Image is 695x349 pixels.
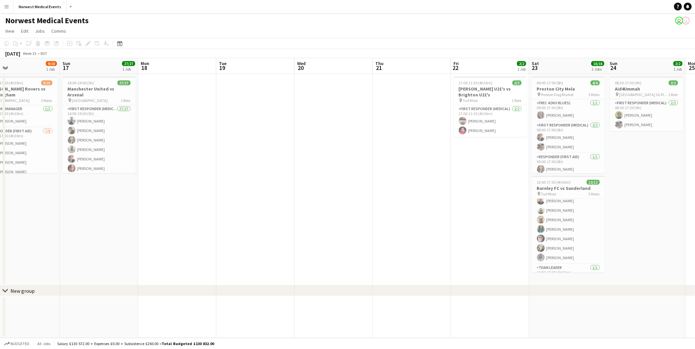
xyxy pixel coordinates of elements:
[122,61,135,66] span: 27/27
[512,98,522,103] span: 1 Role
[537,80,563,85] span: 09:00-17:00 (8h)
[512,80,522,85] span: 2/2
[610,60,618,66] span: Sun
[57,341,214,346] div: Salary £130 572.00 + Expenses £0.00 + Subsistence £260.00 =
[62,64,70,72] span: 17
[218,64,226,72] span: 19
[374,64,383,72] span: 21
[673,61,683,66] span: 2/2
[463,98,478,103] span: Turf Moor
[10,288,35,294] div: New group
[46,67,57,72] div: 1 Job
[610,99,683,131] app-card-role: First Responder (Medical)2/208:30-17:30 (9h)[PERSON_NAME][PERSON_NAME]
[454,86,527,98] h3: [PERSON_NAME] U21's vs Brighton U21's
[532,86,605,92] h3: Preston City Mela
[674,67,682,72] div: 1 Job
[682,17,690,25] app-user-avatar: Rory Murphy
[589,92,600,97] span: 3 Roles
[141,60,149,66] span: Mon
[454,76,527,137] app-job-card: 17:00-21:30 (4h30m)2/2[PERSON_NAME] U21's vs Brighton U21's Turf Moor1 RoleFirst Responder (Medic...
[35,28,45,34] span: Jobs
[592,67,604,72] div: 2 Jobs
[297,60,306,66] span: Wed
[453,64,459,72] span: 22
[619,92,668,97] span: [GEOGRAPHIC_DATA] 3G Pitches
[669,80,678,85] span: 2/2
[454,105,527,137] app-card-role: First Responder (Medical)2/217:00-21:30 (4h30m)[PERSON_NAME][PERSON_NAME]
[122,67,135,72] div: 1 Job
[615,80,642,85] span: 08:30-17:30 (9h)
[296,64,306,72] span: 20
[454,60,459,66] span: Fri
[72,98,108,103] span: [GEOGRAPHIC_DATA]
[532,185,605,191] h3: Burnley FC vs Sunderland
[5,28,14,34] span: View
[532,153,605,175] app-card-role: Responder (First Aid)1/109:00-17:00 (8h)[PERSON_NAME]
[162,341,214,346] span: Total Budgeted £130 832.00
[22,51,38,56] span: Week 33
[591,61,604,66] span: 16/16
[219,60,226,66] span: Tue
[18,27,31,35] a: Edit
[46,61,57,66] span: 9/10
[532,99,605,122] app-card-role: FREC 4 (no blues)1/109:00-17:00 (8h)[PERSON_NAME]
[532,60,539,66] span: Sat
[668,92,678,97] span: 1 Role
[10,341,29,346] span: Budgeted
[21,28,28,34] span: Edit
[532,76,605,173] app-job-card: 09:00-17:00 (8h)4/4Preston City Mela Preston Flag Market3 RolesFREC 4 (no blues)1/109:00-17:00 (8...
[609,64,618,72] span: 24
[41,51,47,56] div: BST
[675,17,683,25] app-user-avatar: Rory Murphy
[32,27,47,35] a: Jobs
[459,80,493,85] span: 17:00-21:30 (4h30m)
[589,191,600,196] span: 3 Roles
[117,80,131,85] span: 27/27
[531,64,539,72] span: 23
[49,27,69,35] a: Comms
[62,60,70,66] span: Sun
[68,80,94,85] span: 14:00-19:00 (5h)
[36,341,52,346] span: All jobs
[121,98,131,103] span: 1 Role
[587,180,600,185] span: 12/12
[517,67,526,72] div: 1 Job
[517,61,526,66] span: 2/2
[62,86,136,98] h3: Manchester United vs Arsenal
[375,60,383,66] span: Thu
[532,264,605,286] app-card-role: Team Leader1/113:00-17:30 (4h30m)
[610,76,683,131] app-job-card: 08:30-17:30 (9h)2/2Aid4Ummah [GEOGRAPHIC_DATA] 3G Pitches1 RoleFirst Responder (Medical)2/208:30-...
[541,191,557,196] span: Turf Moor
[13,0,67,13] button: Norwest Medical Events
[140,64,149,72] span: 18
[3,27,17,35] a: View
[41,98,52,103] span: 3 Roles
[41,80,52,85] span: 9/10
[3,340,30,347] button: Budgeted
[532,157,605,264] app-card-role: [PERSON_NAME][PERSON_NAME][PERSON_NAME][PERSON_NAME][PERSON_NAME][PERSON_NAME][PERSON_NAME][PERSO...
[537,180,571,185] span: 13:00-17:30 (4h30m)
[62,76,136,173] app-job-card: 14:00-19:00 (5h)27/27Manchester United vs Arsenal [GEOGRAPHIC_DATA]1 RoleFirst Responder (Medical...
[610,86,683,92] h3: Aid4Ummah
[532,122,605,153] app-card-role: First Responder (Medical)2/209:00-17:00 (8h)[PERSON_NAME][PERSON_NAME]
[5,50,20,57] div: [DATE]
[591,80,600,85] span: 4/4
[541,92,574,97] span: Preston Flag Market
[532,176,605,273] app-job-card: 13:00-17:30 (4h30m)12/12Burnley FC vs Sunderland Turf Moor3 Roles[PERSON_NAME][PERSON_NAME][PERSO...
[5,16,89,25] h1: Norwest Medical Events
[51,28,66,34] span: Comms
